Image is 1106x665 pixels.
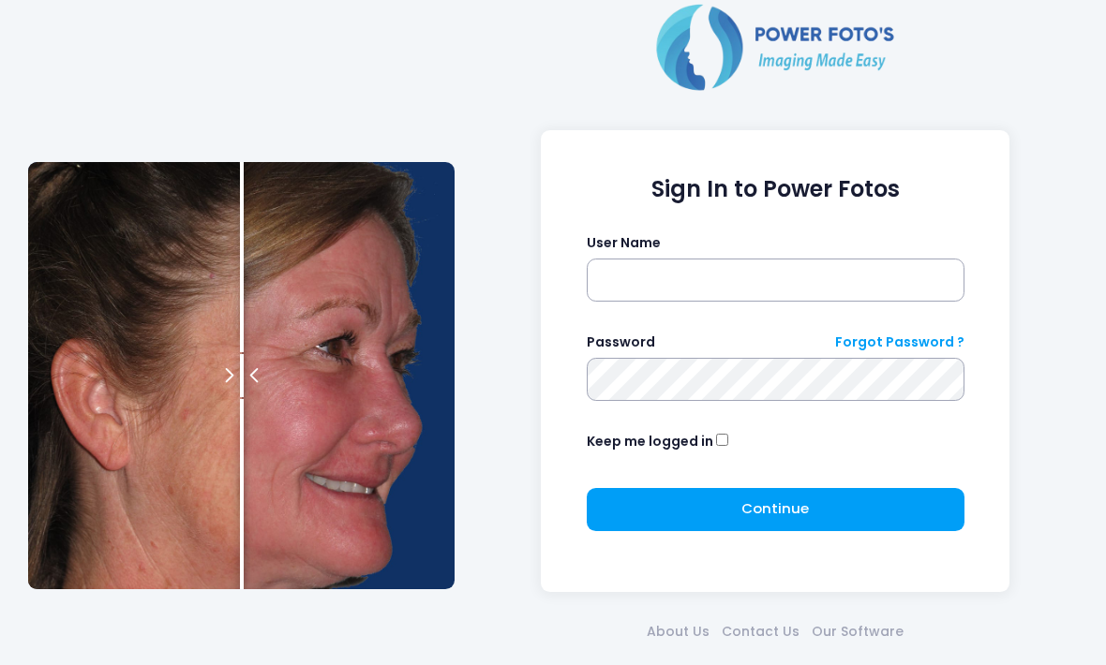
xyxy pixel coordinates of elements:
button: Continue [587,488,964,531]
a: About Us [641,622,716,642]
label: Password [587,332,655,352]
h1: Sign In to Power Fotos [587,176,964,203]
span: Continue [741,498,809,518]
a: Forgot Password ? [835,332,964,352]
label: Keep me logged in [587,432,713,451]
a: Our Software [806,622,910,642]
a: Contact Us [716,622,806,642]
label: User Name [587,233,661,253]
